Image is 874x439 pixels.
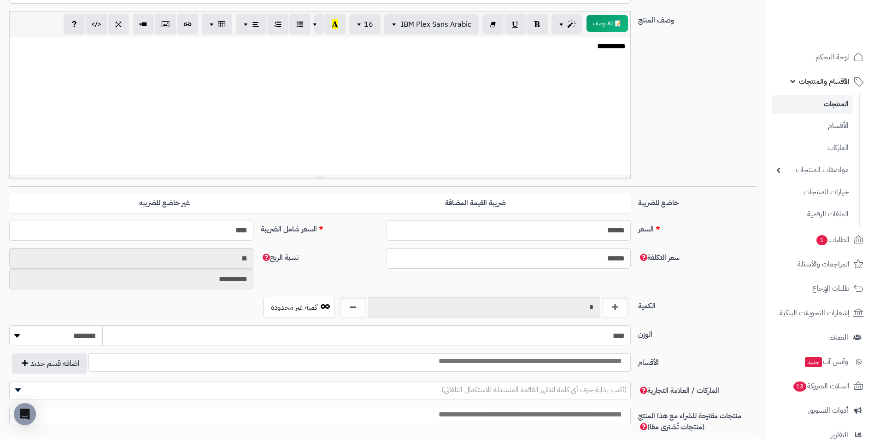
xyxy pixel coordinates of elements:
span: (اكتب بداية حرف أي كلمة لتظهر القائمة المنسدلة للاستكمال التلقائي) [441,384,627,395]
button: 16 [349,14,381,35]
span: إشعارات التحويلات البنكية [780,306,850,319]
a: وآتس آبجديد [772,351,868,373]
a: المنتجات [772,95,853,114]
a: السلات المتروكة13 [772,375,868,397]
a: الملفات الرقمية [772,204,853,224]
a: الأقسام [772,116,853,136]
a: طلبات الإرجاع [772,277,868,300]
span: 1 [816,235,828,245]
a: الطلبات1 [772,229,868,251]
button: اضافة قسم جديد [12,353,87,374]
span: أدوات التسويق [808,404,848,417]
div: Open Intercom Messenger [14,403,36,425]
span: جديد [805,357,822,367]
a: إشعارات التحويلات البنكية [772,302,868,324]
img: logo-2.png [811,21,865,40]
span: 13 [793,381,807,392]
label: ضريبة القيمة المضافة [320,194,631,213]
span: العملاء [830,331,848,344]
label: وصف المنتج [634,11,760,26]
label: خاضع للضريبة [634,194,760,208]
span: وآتس آب [804,355,848,368]
label: غير خاضع للضريبه [9,194,320,213]
span: منتجات مقترحة للشراء مع هذا المنتج (منتجات تُشترى معًا) [638,410,741,433]
label: الوزن [634,325,760,340]
a: مواصفات المنتجات [772,160,853,180]
label: الكمية [634,297,760,312]
span: المراجعات والأسئلة [798,258,850,271]
span: الأقسام والمنتجات [799,75,850,88]
a: خيارات المنتجات [772,182,853,202]
span: الماركات / العلامة التجارية [638,385,719,396]
label: الأقسام [634,353,760,368]
span: نسبة الربح [261,252,299,263]
label: السعر [634,220,760,235]
a: العملاء [772,326,868,348]
a: المراجعات والأسئلة [772,253,868,275]
span: لوحة التحكم [815,51,850,64]
a: لوحة التحكم [772,46,868,68]
span: الطلبات [815,233,850,246]
button: 📝 AI وصف [587,15,628,32]
a: أدوات التسويق [772,399,868,422]
a: الماركات [772,138,853,158]
span: السلات المتروكة [792,380,850,393]
button: IBM Plex Sans Arabic [384,14,479,35]
span: سعر التكلفة [638,252,680,263]
span: 16 [364,19,373,30]
label: السعر شامل الضريبة [257,220,383,235]
span: طلبات الإرجاع [812,282,850,295]
span: IBM Plex Sans Arabic [401,19,471,30]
